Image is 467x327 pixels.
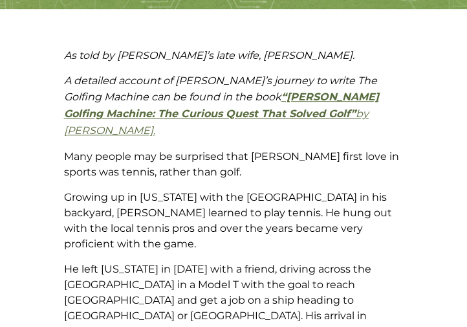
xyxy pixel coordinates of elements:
strong: “[PERSON_NAME] Golfing Machine: The Curious Quest That Solved Golf” [64,91,379,120]
em: As told by [PERSON_NAME]’s late wife, [PERSON_NAME]. [64,49,354,62]
p: Growing up in [US_STATE] with the [GEOGRAPHIC_DATA] in his backyard, [PERSON_NAME] learned to pla... [64,190,404,252]
a: “[PERSON_NAME] Golfing Machine: The Curious Quest That Solved Golf”by [PERSON_NAME]. [64,91,379,137]
p: Many people may be surprised that [PERSON_NAME] first love in sports was tennis, rather than golf. [64,149,404,180]
em: A detailed account of [PERSON_NAME]’s journey to write The Golfing Machine can be found in the book [64,74,379,137]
